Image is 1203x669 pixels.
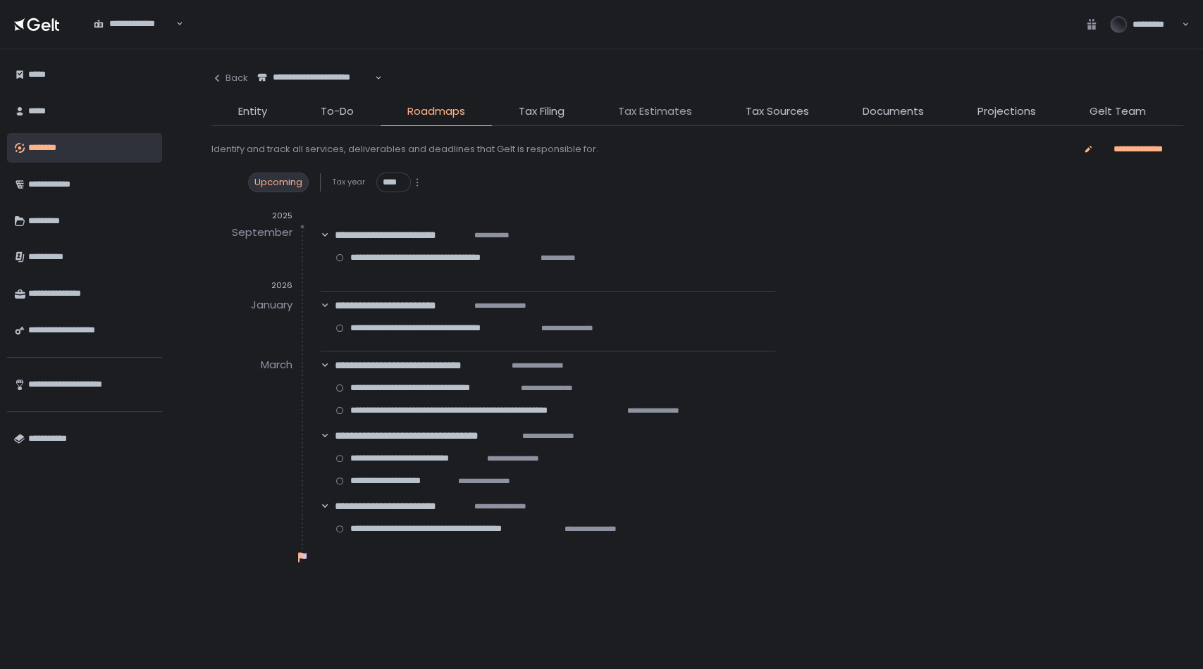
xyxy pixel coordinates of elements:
div: 2026 [211,280,292,291]
span: Roadmaps [407,104,465,120]
div: Upcoming [248,173,309,192]
div: September [232,221,292,244]
span: Gelt Team [1090,104,1146,120]
div: Search for option [248,63,382,92]
input: Search for option [94,30,175,44]
span: Tax Filing [519,104,565,120]
div: January [251,294,292,316]
span: Entity [238,104,267,120]
span: Documents [863,104,924,120]
span: Tax Sources [746,104,809,120]
span: To-Do [321,104,354,120]
div: Back [211,72,248,85]
div: Identify and track all services, deliverables and deadlines that Gelt is responsible for. [211,143,598,156]
input: Search for option [257,84,374,98]
div: March [261,354,292,376]
span: Tax year [332,177,365,187]
span: Projections [977,104,1036,120]
div: Search for option [85,10,183,39]
button: Back [211,63,248,92]
span: Tax Estimates [618,104,692,120]
div: 2025 [211,211,292,221]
